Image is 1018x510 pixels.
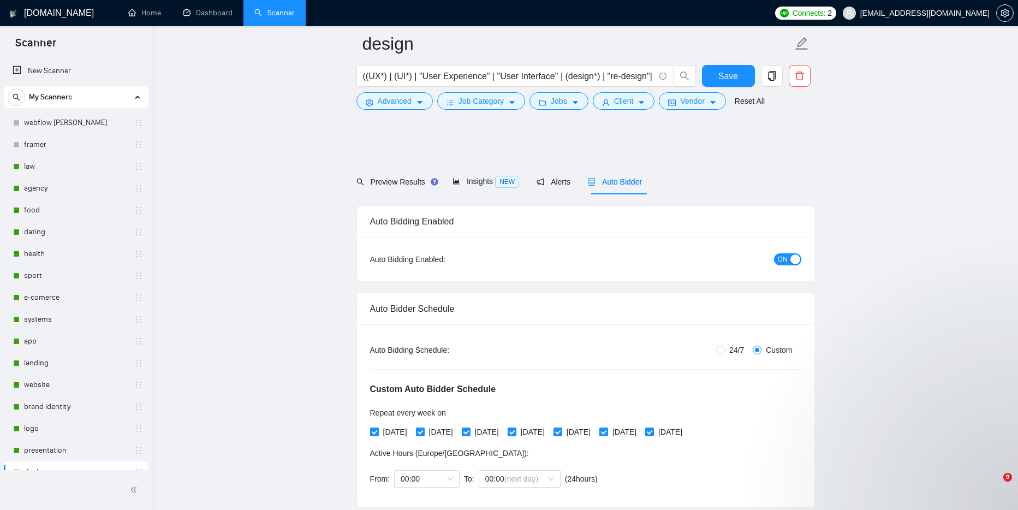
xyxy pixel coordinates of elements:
[24,177,128,199] a: agency
[7,35,65,58] span: Scanner
[24,330,128,352] a: app
[659,92,725,110] button: idcardVendorcaret-down
[437,92,525,110] button: barsJob Categorycaret-down
[24,461,128,483] a: design
[789,71,810,81] span: delete
[795,37,809,51] span: edit
[996,4,1014,22] button: setting
[128,8,161,17] a: homeHome
[134,381,143,389] span: holder
[571,98,579,106] span: caret-down
[793,7,825,19] span: Connects:
[24,287,128,309] a: e-comerce
[24,374,128,396] a: website
[13,60,140,82] a: New Scanner
[254,8,295,17] a: searchScanner
[24,418,128,440] a: logo
[551,95,567,107] span: Jobs
[680,95,704,107] span: Vendor
[593,92,655,110] button: userClientcaret-down
[134,140,143,149] span: holder
[362,30,793,57] input: Scanner name...
[529,92,588,110] button: folderJobscaret-down
[134,184,143,193] span: holder
[508,98,516,106] span: caret-down
[674,71,695,81] span: search
[134,315,143,324] span: holder
[8,93,25,101] span: search
[29,86,72,108] span: My Scanners
[134,293,143,302] span: holder
[24,112,128,134] a: webflow [PERSON_NAME]
[134,228,143,236] span: holder
[24,243,128,265] a: health
[761,71,782,81] span: copy
[24,199,128,221] a: food
[780,9,789,17] img: upwork-logo.png
[183,8,233,17] a: dashboardDashboard
[24,396,128,418] a: brand identity
[761,65,783,87] button: copy
[134,206,143,215] span: holder
[789,65,811,87] button: delete
[659,73,666,80] span: info-circle
[614,95,634,107] span: Client
[735,95,765,107] a: Reset All
[134,424,143,433] span: holder
[134,359,143,367] span: holder
[24,309,128,330] a: systems
[24,221,128,243] a: dating
[828,7,832,19] span: 2
[702,65,755,87] button: Save
[134,337,143,346] span: holder
[24,134,128,156] a: framer
[602,98,610,106] span: user
[4,60,148,82] li: New Scanner
[668,98,676,106] span: idcard
[447,98,454,106] span: bars
[134,446,143,455] span: holder
[981,473,1007,499] iframe: Intercom live chat
[539,98,546,106] span: folder
[356,92,433,110] button: settingAdvancedcaret-down
[134,162,143,171] span: holder
[24,352,128,374] a: landing
[134,250,143,258] span: holder
[363,69,654,83] input: Search Freelance Jobs...
[997,9,1013,17] span: setting
[718,69,738,83] span: Save
[459,95,504,107] span: Job Category
[24,440,128,461] a: presentation
[24,156,128,177] a: law
[134,468,143,477] span: holder
[8,88,25,106] button: search
[996,9,1014,17] a: setting
[9,5,17,22] img: logo
[638,98,645,106] span: caret-down
[366,98,373,106] span: setting
[674,65,695,87] button: search
[378,95,412,107] span: Advanced
[416,98,424,106] span: caret-down
[134,118,143,127] span: holder
[24,265,128,287] a: sport
[709,98,717,106] span: caret-down
[130,484,141,495] span: double-left
[1003,473,1012,482] span: 9
[134,402,143,411] span: holder
[846,9,853,17] span: user
[134,271,143,280] span: holder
